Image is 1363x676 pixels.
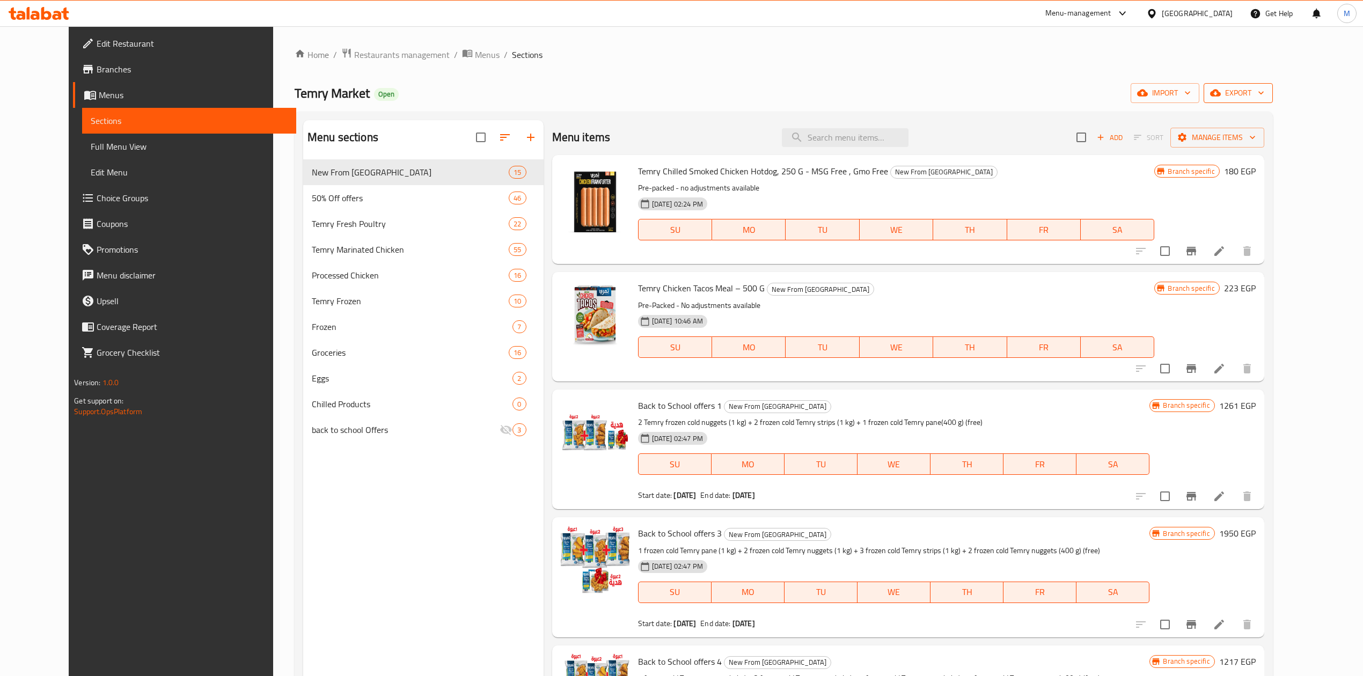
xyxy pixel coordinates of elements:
span: Start date: [638,616,672,630]
button: FR [1007,219,1081,240]
p: Pre-Packed - No adjustments available [638,299,1155,312]
a: Upsell [73,288,296,314]
div: items [512,320,526,333]
span: 3 [513,425,525,435]
span: Back to School offers 3 [638,525,722,541]
span: MO [716,222,781,238]
div: Groceries [312,346,509,359]
span: Menus [99,89,288,101]
a: Restaurants management [341,48,450,62]
span: Select section [1070,126,1093,149]
span: Version: [74,376,100,390]
h6: 223 EGP [1224,281,1256,296]
button: WE [858,582,930,603]
div: 50% Off offers46 [303,185,544,211]
span: Coverage Report [97,320,288,333]
div: Chilled Products [312,398,513,410]
span: Select to update [1154,485,1176,508]
a: Coupons [73,211,296,237]
div: items [509,192,526,204]
span: [DATE] 02:47 PM [648,561,707,571]
a: Branches [73,56,296,82]
span: TU [790,340,855,355]
h6: 1261 EGP [1219,398,1256,413]
span: FR [1008,457,1072,472]
b: [DATE] [673,488,696,502]
div: Temry Marinated Chicken [312,243,509,256]
span: End date: [700,616,730,630]
h2: Menu sections [307,129,378,145]
span: Select all sections [470,126,492,149]
a: Coverage Report [73,314,296,340]
div: items [509,269,526,282]
div: New From Temry [724,400,831,413]
button: Branch-specific-item [1178,483,1204,509]
span: Open [374,90,399,99]
span: Frozen [312,320,513,333]
span: Edit Restaurant [97,37,288,50]
span: New From [GEOGRAPHIC_DATA] [724,656,831,668]
div: items [509,217,526,230]
div: Eggs [312,372,513,385]
div: Chilled Products0 [303,391,544,417]
button: SA [1081,219,1154,240]
button: delete [1234,612,1260,637]
li: / [333,48,337,61]
button: SU [638,582,712,603]
p: 1 frozen cold Temry pane (1 kg) + 2 frozen cold Temry nuggets (1 kg) + 3 frozen cold Temry strips... [638,544,1150,557]
span: import [1139,86,1191,100]
img: Temry Chilled Smoked Chicken Hotdog, 250 G - MSG Free , Gmo Free [561,164,629,232]
span: Sections [512,48,543,61]
div: Temry Frozen10 [303,288,544,314]
button: TU [785,582,858,603]
div: Open [374,88,399,101]
a: Grocery Checklist [73,340,296,365]
button: Manage items [1170,128,1264,148]
div: Temry Fresh Poultry22 [303,211,544,237]
div: items [512,398,526,410]
button: MO [712,219,786,240]
span: New From [GEOGRAPHIC_DATA] [767,283,874,296]
span: New From [GEOGRAPHIC_DATA] [312,166,509,179]
span: New From [GEOGRAPHIC_DATA] [724,400,831,413]
span: 15 [509,167,525,178]
span: Branch specific [1159,400,1214,410]
span: SA [1085,340,1150,355]
a: Edit Restaurant [73,31,296,56]
span: SU [643,222,708,238]
span: TU [790,222,855,238]
span: Temry Chicken Tacos Meal – 500 G [638,280,765,296]
span: Add item [1093,129,1127,146]
a: Edit Menu [82,159,296,185]
span: [DATE] 02:24 PM [648,199,707,209]
div: Eggs2 [303,365,544,391]
span: Branch specific [1163,283,1219,293]
div: items [509,295,526,307]
span: Select section first [1127,129,1170,146]
span: 10 [509,296,525,306]
a: Edit menu item [1213,245,1226,258]
span: SA [1085,222,1150,238]
span: TH [937,340,1002,355]
span: FR [1012,222,1076,238]
span: End date: [700,488,730,502]
nav: breadcrumb [295,48,1273,62]
button: SA [1076,582,1149,603]
span: back to school Offers [312,423,500,436]
button: Add section [518,124,544,150]
div: New From Temry [724,528,831,541]
span: MO [716,340,781,355]
li: / [454,48,458,61]
span: SU [643,457,707,472]
span: 50% Off offers [312,192,509,204]
h6: 180 EGP [1224,164,1256,179]
a: Choice Groups [73,185,296,211]
li: / [504,48,508,61]
button: FR [1003,453,1076,475]
div: New From Temry [767,283,874,296]
button: SU [638,219,712,240]
span: Coupons [97,217,288,230]
div: Processed Chicken16 [303,262,544,288]
span: FR [1012,340,1076,355]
